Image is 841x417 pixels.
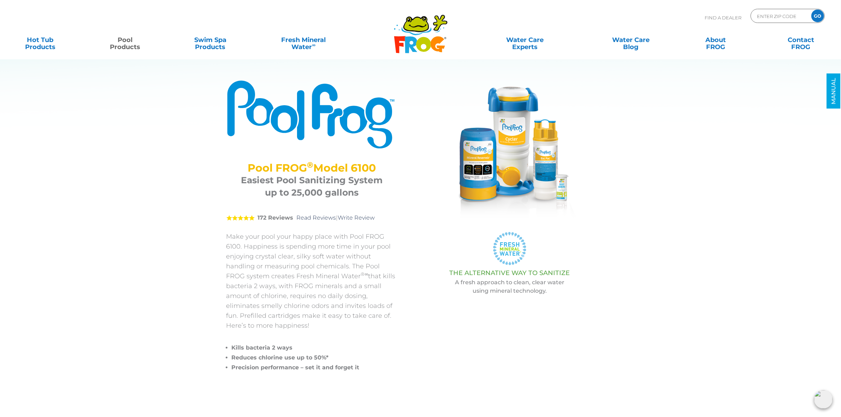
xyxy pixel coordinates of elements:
a: Water CareExperts [471,33,579,47]
sup: ®∞ [361,271,368,277]
a: AboutFROG [683,33,749,47]
img: openIcon [814,390,833,409]
h3: Easiest Pool Sanitizing System up to 25,000 gallons [235,174,389,199]
sup: ® [307,160,314,170]
span: 5 [226,215,255,221]
a: Hot TubProducts [7,33,73,47]
li: Kills bacteria 2 ways [232,343,398,353]
sup: ∞ [312,42,316,48]
div: | [226,204,398,232]
a: Write Review [338,214,375,221]
a: Read Reviews [297,214,336,221]
h3: THE ALTERNATIVE WAY TO SANITIZE [415,269,604,276]
a: Water CareBlog [598,33,664,47]
strong: 172 Reviews [258,214,294,221]
p: A fresh approach to clean, clear water using mineral technology. [415,278,604,295]
input: Zip Code Form [756,11,804,21]
li: Reduces chlorine use up to 50%* [232,353,398,363]
a: ContactFROG [768,33,834,47]
a: Fresh MineralWater∞ [262,33,345,47]
h2: Pool FROG Model 6100 [235,162,389,174]
li: Precision performance – set it and forget it [232,363,398,373]
a: MANUAL [827,74,841,109]
img: Product Logo [226,79,398,149]
a: PoolProducts [92,33,158,47]
input: GO [811,10,824,22]
p: Make your pool your happy place with Pool FROG 6100. Happiness is spending more time in your pool... [226,232,398,330]
a: Swim SpaProducts [177,33,243,47]
p: Find A Dealer [705,9,741,26]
